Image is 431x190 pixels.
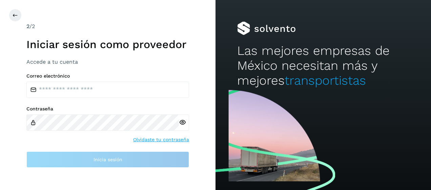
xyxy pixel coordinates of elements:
a: Olvidaste tu contraseña [133,136,189,143]
button: Inicia sesión [26,151,189,168]
label: Correo electrónico [26,73,189,79]
h1: Iniciar sesión como proveedor [26,38,189,51]
h3: Accede a tu cuenta [26,59,189,65]
span: Inicia sesión [94,157,122,162]
span: transportistas [285,73,366,88]
div: /2 [26,22,189,30]
label: Contraseña [26,106,189,112]
h2: Las mejores empresas de México necesitan más y mejores [237,43,410,88]
span: 2 [26,23,29,29]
